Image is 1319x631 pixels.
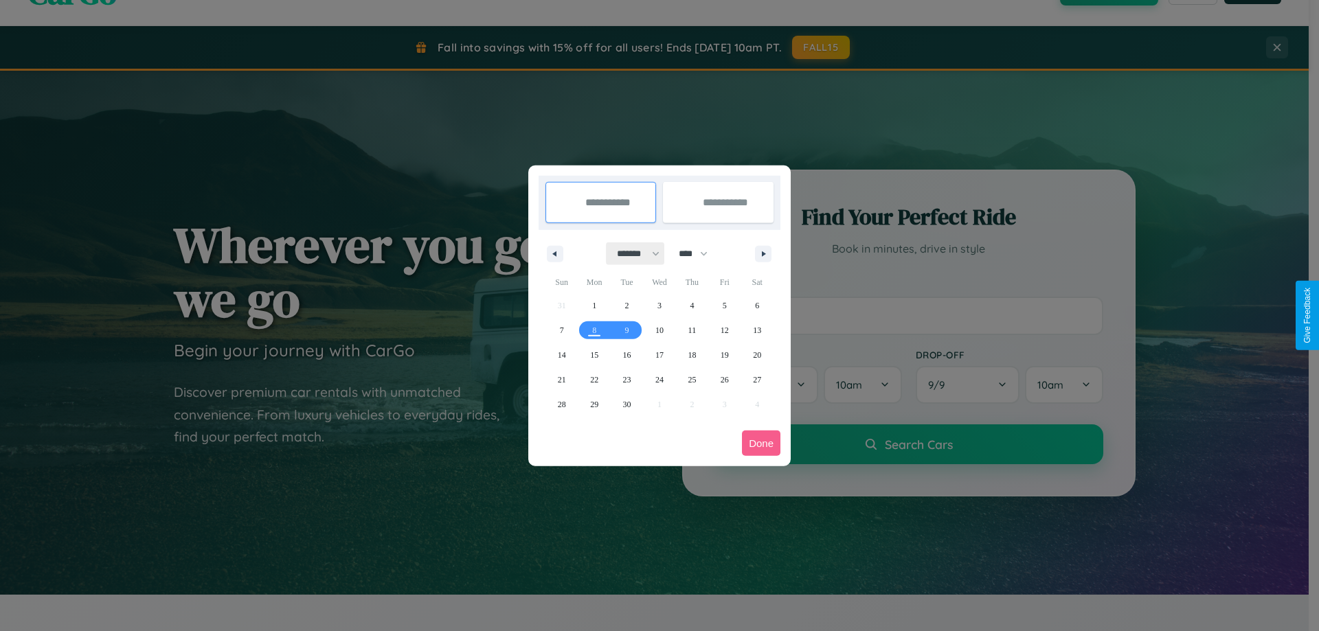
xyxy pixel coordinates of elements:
span: 6 [755,293,759,318]
span: 13 [753,318,761,343]
span: 5 [723,293,727,318]
button: 26 [708,367,741,392]
button: 28 [545,392,578,417]
button: 23 [611,367,643,392]
span: 26 [721,367,729,392]
span: 22 [590,367,598,392]
button: 2 [611,293,643,318]
span: Mon [578,271,610,293]
span: 27 [753,367,761,392]
span: 3 [657,293,662,318]
button: Done [742,431,780,456]
button: 20 [741,343,774,367]
button: 10 [643,318,675,343]
button: 6 [741,293,774,318]
span: 7 [560,318,564,343]
button: 22 [578,367,610,392]
span: 17 [655,343,664,367]
span: 23 [623,367,631,392]
button: 30 [611,392,643,417]
span: 1 [592,293,596,318]
span: 8 [592,318,596,343]
span: 28 [558,392,566,417]
button: 17 [643,343,675,367]
button: 9 [611,318,643,343]
span: 25 [688,367,696,392]
span: Wed [643,271,675,293]
button: 5 [708,293,741,318]
span: 19 [721,343,729,367]
span: 11 [688,318,697,343]
span: 20 [753,343,761,367]
button: 27 [741,367,774,392]
button: 14 [545,343,578,367]
button: 4 [676,293,708,318]
button: 3 [643,293,675,318]
button: 1 [578,293,610,318]
button: 29 [578,392,610,417]
button: 16 [611,343,643,367]
div: Give Feedback [1303,288,1312,343]
span: 4 [690,293,694,318]
button: 11 [676,318,708,343]
span: Fri [708,271,741,293]
button: 13 [741,318,774,343]
span: 29 [590,392,598,417]
span: Sun [545,271,578,293]
button: 21 [545,367,578,392]
span: Sat [741,271,774,293]
button: 19 [708,343,741,367]
button: 24 [643,367,675,392]
button: 18 [676,343,708,367]
span: 24 [655,367,664,392]
span: 18 [688,343,696,367]
span: 12 [721,318,729,343]
span: 14 [558,343,566,367]
span: 16 [623,343,631,367]
span: Thu [676,271,708,293]
button: 12 [708,318,741,343]
span: 2 [625,293,629,318]
span: 9 [625,318,629,343]
button: 8 [578,318,610,343]
span: Tue [611,271,643,293]
span: 15 [590,343,598,367]
span: 21 [558,367,566,392]
button: 25 [676,367,708,392]
button: 15 [578,343,610,367]
span: 10 [655,318,664,343]
span: 30 [623,392,631,417]
button: 7 [545,318,578,343]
